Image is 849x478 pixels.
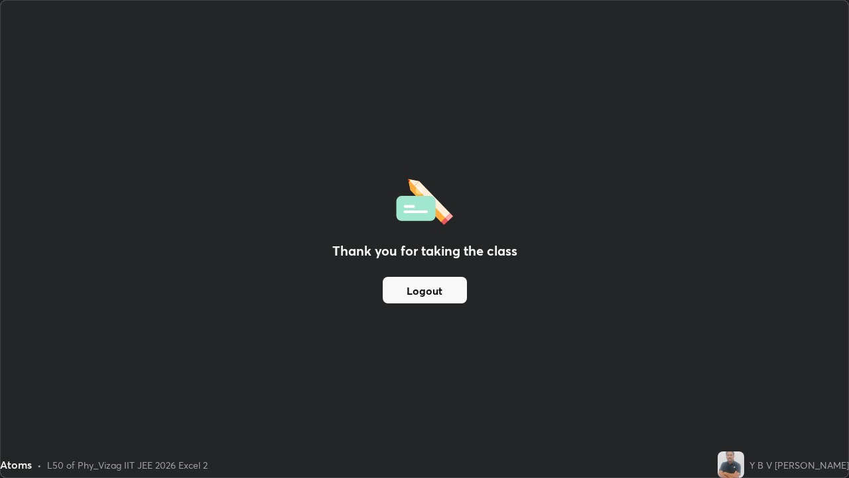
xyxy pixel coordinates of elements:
[332,241,517,261] h2: Thank you for taking the class
[37,458,42,472] div: •
[383,277,467,303] button: Logout
[47,458,208,472] div: L50 of Phy_Vizag IIT JEE 2026 Excel 2
[718,451,744,478] img: f09b83cd05e24422a7e8873ef335b017.jpg
[396,175,453,225] img: offlineFeedback.1438e8b3.svg
[750,458,849,472] div: Y B V [PERSON_NAME]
